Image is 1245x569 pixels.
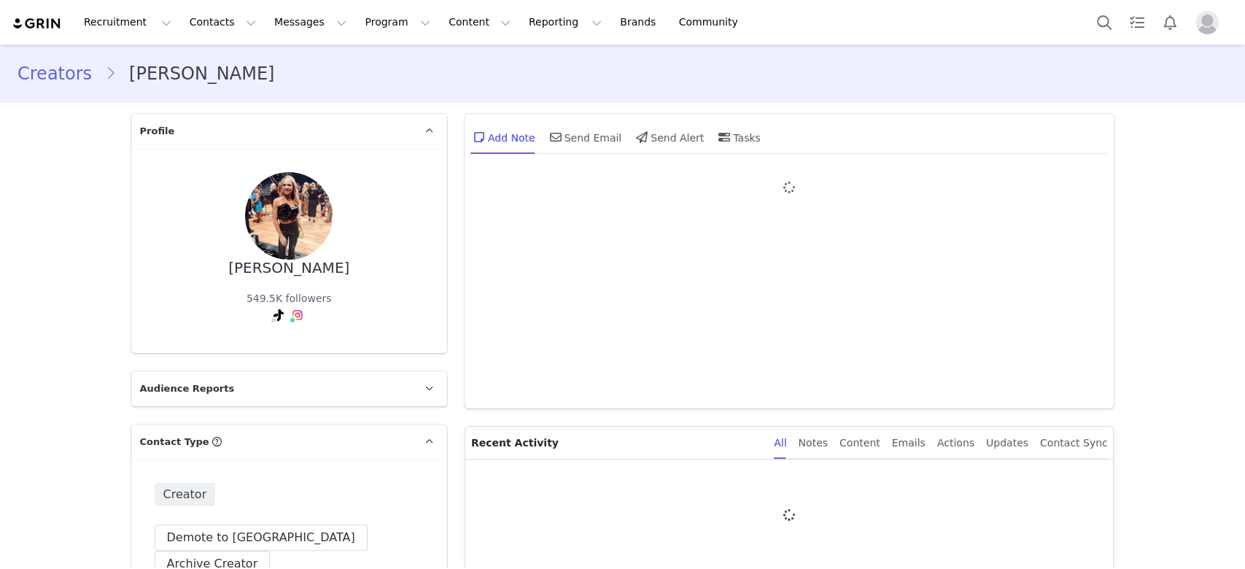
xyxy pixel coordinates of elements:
[18,61,105,87] a: Creators
[1195,11,1219,34] img: placeholder-profile.jpg
[12,17,63,31] img: grin logo
[1040,427,1108,460] div: Contact Sync
[75,6,180,39] button: Recruitment
[155,483,216,506] span: Creator
[181,6,265,39] button: Contacts
[892,427,926,460] div: Emails
[265,6,355,39] button: Messages
[470,120,535,155] div: Add Note
[140,435,209,449] span: Contact Type
[247,291,332,306] div: 549.5K followers
[1154,6,1186,39] button: Notifications
[670,6,753,39] a: Community
[356,6,439,39] button: Program
[611,6,669,39] a: Brands
[1088,6,1120,39] button: Search
[292,309,303,321] img: instagram.svg
[715,120,761,155] div: Tasks
[140,124,175,139] span: Profile
[155,525,368,551] button: Demote to [GEOGRAPHIC_DATA]
[937,427,974,460] div: Actions
[1121,6,1153,39] a: Tasks
[798,427,827,460] div: Notes
[440,6,519,39] button: Content
[140,382,235,396] span: Audience Reports
[839,427,880,460] div: Content
[1187,11,1233,34] button: Profile
[774,427,786,460] div: All
[633,120,704,155] div: Send Alert
[547,120,622,155] div: Send Email
[520,6,610,39] button: Reporting
[471,427,762,459] p: Recent Activity
[228,260,349,276] div: [PERSON_NAME]
[245,172,333,260] img: cf3c64d7-eab9-4067-8b62-c8523920b4ab.jpg
[986,427,1028,460] div: Updates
